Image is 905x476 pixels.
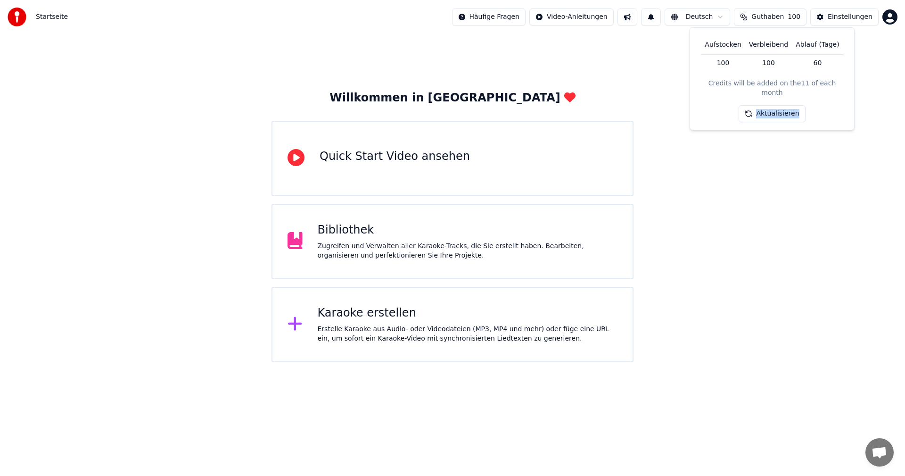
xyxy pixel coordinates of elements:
[792,54,843,71] td: 60
[865,438,894,467] div: Chat öffnen
[745,54,792,71] td: 100
[745,35,792,54] th: Verbleibend
[320,149,470,164] div: Quick Start Video ansehen
[792,35,843,54] th: Ablauf (Tage)
[329,91,575,106] div: Willkommen in [GEOGRAPHIC_DATA]
[36,12,68,22] span: Startseite
[788,12,800,22] span: 100
[318,223,618,238] div: Bibliothek
[701,54,745,71] td: 100
[318,242,618,260] div: Zugreifen und Verwalten aller Karaoke-Tracks, die Sie erstellt haben. Bearbeiten, organisieren un...
[734,8,806,25] button: Guthaben100
[751,12,784,22] span: Guthaben
[529,8,614,25] button: Video-Anleitungen
[318,325,618,343] div: Erstelle Karaoke aus Audio- oder Videodateien (MP3, MP4 und mehr) oder füge eine URL ein, um sofo...
[8,8,26,26] img: youka
[828,12,872,22] div: Einstellungen
[810,8,879,25] button: Einstellungen
[452,8,526,25] button: Häufige Fragen
[36,12,68,22] nav: breadcrumb
[701,35,745,54] th: Aufstocken
[698,79,847,98] div: Credits will be added on the 11 of each month
[318,306,618,321] div: Karaoke erstellen
[739,105,805,122] button: Aktualisieren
